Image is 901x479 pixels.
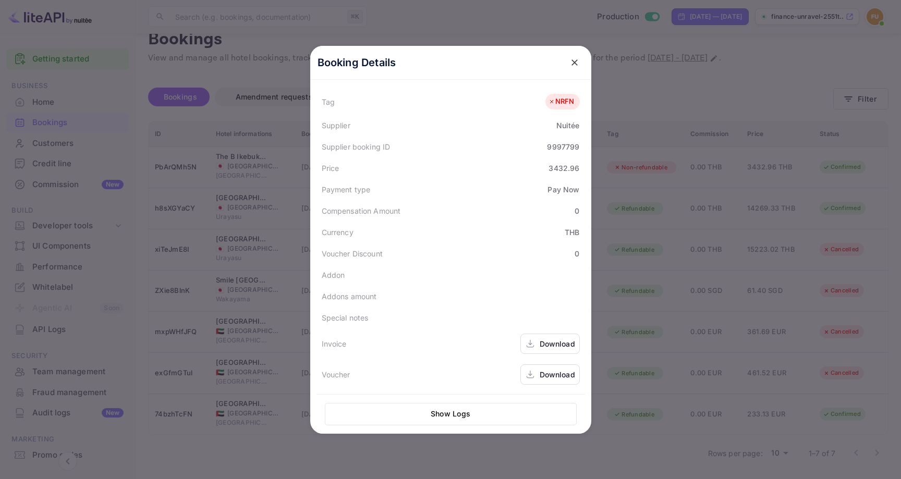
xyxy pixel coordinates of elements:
[565,53,584,72] button: close
[322,248,383,259] div: Voucher Discount
[322,227,354,238] div: Currency
[575,205,579,216] div: 0
[556,120,580,131] div: Nuitée
[322,184,371,195] div: Payment type
[322,120,350,131] div: Supplier
[322,369,350,380] div: Voucher
[322,141,391,152] div: Supplier booking ID
[322,338,347,349] div: Invoice
[540,369,575,380] div: Download
[575,248,579,259] div: 0
[318,55,396,70] p: Booking Details
[540,338,575,349] div: Download
[322,96,335,107] div: Tag
[549,163,579,174] div: 3432.96
[322,205,401,216] div: Compensation Amount
[322,269,345,280] div: Addon
[547,184,579,195] div: Pay Now
[565,227,579,238] div: THB
[322,163,339,174] div: Price
[548,96,575,107] div: NRFN
[325,403,577,425] button: Show Logs
[322,291,377,302] div: Addons amount
[547,141,579,152] div: 9997799
[322,312,369,323] div: Special notes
